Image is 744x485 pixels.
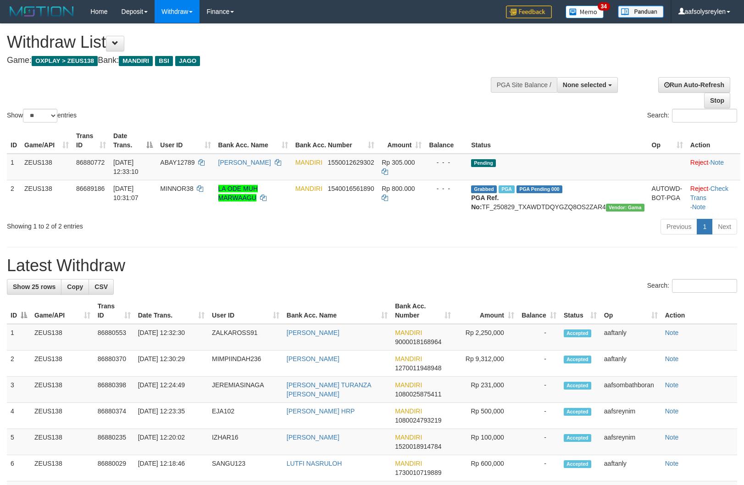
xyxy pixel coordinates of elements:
td: aafsombathboran [600,377,661,403]
td: 86880029 [94,455,134,481]
label: Search: [647,279,737,293]
select: Showentries [23,109,57,123]
span: Grabbed [471,185,497,193]
td: ZEUS138 [31,377,94,403]
a: [PERSON_NAME] [287,434,339,441]
a: Previous [661,219,697,234]
td: 86880235 [94,429,134,455]
td: aafsreynim [600,403,661,429]
td: - [518,377,560,403]
td: ZEUS138 [31,429,94,455]
span: 34 [598,2,610,11]
input: Search: [672,109,737,123]
a: CSV [89,279,114,295]
img: Feedback.jpg [506,6,552,18]
span: Accepted [564,356,591,363]
span: BSI [155,56,173,66]
td: [DATE] 12:18:46 [134,455,208,481]
td: ZALKAROSS91 [208,324,283,351]
td: 3 [7,377,31,403]
th: Game/API: activate to sort column ascending [31,298,94,324]
td: IZHAR16 [208,429,283,455]
h4: Game: Bank: [7,56,487,65]
td: · · [687,180,740,215]
td: [DATE] 12:30:29 [134,351,208,377]
span: MANDIRI [395,434,422,441]
a: Note [710,159,724,166]
span: ABAY12789 [160,159,194,166]
div: PGA Site Balance / [491,77,557,93]
span: Copy 9000018168964 to clipboard [395,338,441,346]
td: ZEUS138 [21,180,72,215]
span: JAGO [175,56,200,66]
button: None selected [557,77,618,93]
th: Action [661,298,737,324]
span: Copy 1080025875411 to clipboard [395,390,441,398]
th: Bank Acc. Name: activate to sort column ascending [283,298,391,324]
td: [DATE] 12:24:49 [134,377,208,403]
a: [PERSON_NAME] TURANZA [PERSON_NAME] [287,381,371,398]
span: Accepted [564,408,591,416]
a: Stop [704,93,730,108]
td: - [518,455,560,481]
h1: Latest Withdraw [7,256,737,275]
a: Note [665,355,679,362]
span: Accepted [564,329,591,337]
a: [PERSON_NAME] [287,355,339,362]
td: 1 [7,324,31,351]
td: · [687,154,740,180]
b: PGA Ref. No: [471,194,499,211]
td: ZEUS138 [31,403,94,429]
td: 2 [7,180,21,215]
th: Balance [425,128,467,154]
span: Copy 1520018914784 to clipboard [395,443,441,450]
h1: Withdraw List [7,33,487,51]
a: [PERSON_NAME] [218,159,271,166]
span: MANDIRI [395,460,422,467]
img: MOTION_logo.png [7,5,77,18]
th: Game/API: activate to sort column ascending [21,128,72,154]
a: [PERSON_NAME] [287,329,339,336]
th: Op: activate to sort column ascending [648,128,687,154]
span: [DATE] 12:33:10 [113,159,139,175]
span: PGA Pending [516,185,562,193]
span: Rp 800.000 [382,185,415,192]
span: MANDIRI [395,355,422,362]
span: Accepted [564,434,591,442]
label: Search: [647,109,737,123]
td: aaftanly [600,324,661,351]
span: MANDIRI [395,407,422,415]
span: Copy 1550012629302 to clipboard [328,159,374,166]
a: Copy [61,279,89,295]
td: JEREMIASINAGA [208,377,283,403]
a: Note [665,407,679,415]
th: Bank Acc. Number: activate to sort column ascending [292,128,378,154]
a: Note [692,203,706,211]
img: Button%20Memo.svg [566,6,604,18]
td: - [518,403,560,429]
td: 86880398 [94,377,134,403]
div: Showing 1 to 2 of 2 entries [7,218,303,231]
span: Marked by aafkaynarin [499,185,515,193]
td: EJA102 [208,403,283,429]
td: TF_250829_TXAWDTDQYGZQ8OS2ZAR4 [467,180,648,215]
th: Bank Acc. Number: activate to sort column ascending [391,298,455,324]
a: Run Auto-Refresh [658,77,730,93]
a: Note [665,381,679,389]
th: Amount: activate to sort column ascending [378,128,425,154]
td: [DATE] 12:32:30 [134,324,208,351]
th: User ID: activate to sort column ascending [208,298,283,324]
td: ZEUS138 [31,351,94,377]
img: panduan.png [618,6,664,18]
td: 2 [7,351,31,377]
th: Trans ID: activate to sort column ascending [72,128,110,154]
th: Bank Acc. Name: activate to sort column ascending [215,128,292,154]
td: ZEUS138 [21,154,72,180]
td: Rp 2,250,000 [455,324,518,351]
a: Reject [690,159,709,166]
span: Show 25 rows [13,283,56,290]
input: Search: [672,279,737,293]
td: Rp 500,000 [455,403,518,429]
td: ZEUS138 [31,324,94,351]
td: [DATE] 12:20:02 [134,429,208,455]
